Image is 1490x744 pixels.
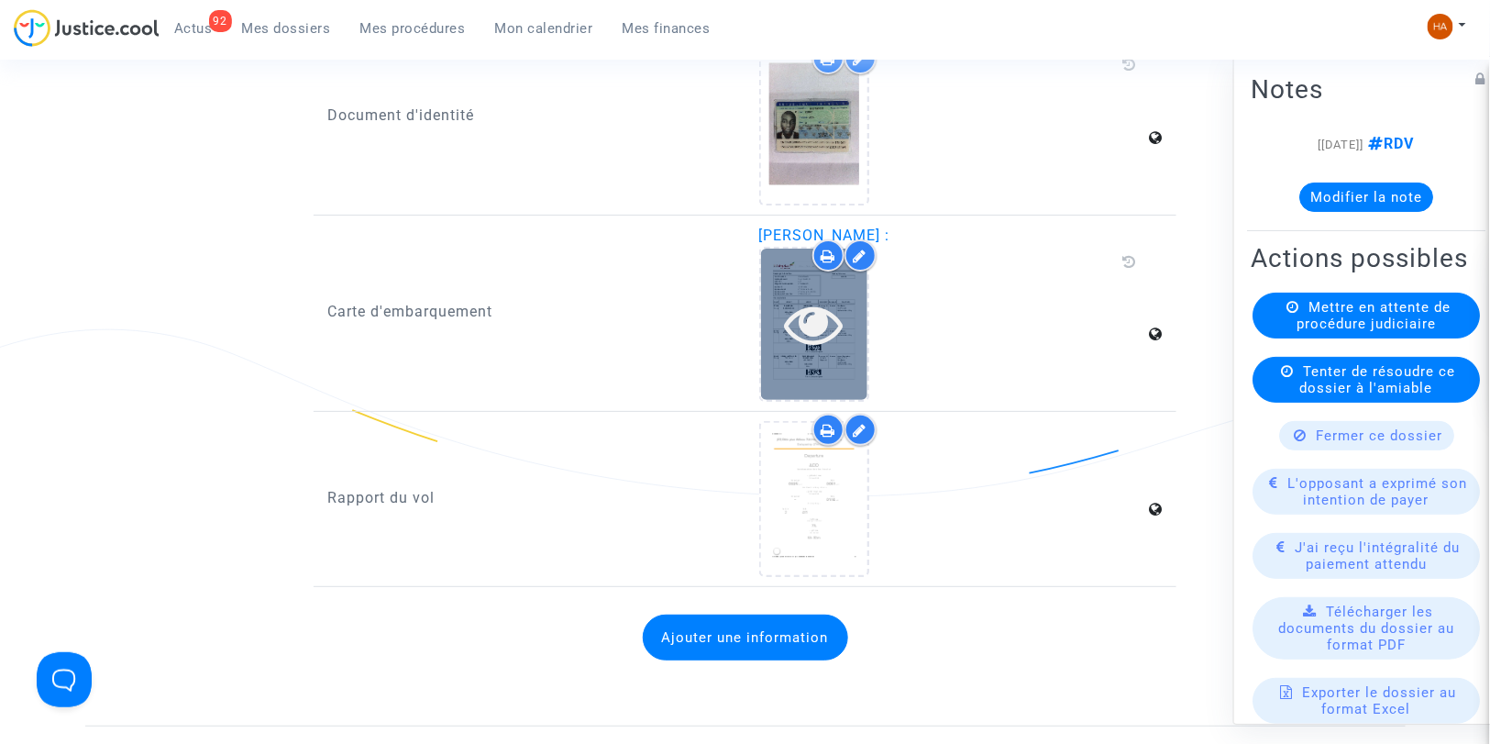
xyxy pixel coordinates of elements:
[1300,363,1456,396] span: Tenter de résoudre ce dossier à l'amiable
[327,300,732,323] p: Carte d'embarquement
[327,486,732,509] p: Rapport du vol
[327,104,732,127] p: Document d'identité
[1251,242,1482,274] h2: Actions possibles
[1288,475,1468,508] span: L'opposant a exprimé son intention de payer
[1296,539,1461,572] span: J'ai reçu l'intégralité du paiement attendu
[1317,428,1443,444] span: Fermer ce dossier
[209,10,232,32] div: 92
[643,615,848,661] button: Ajouter une information
[227,15,346,42] a: Mes dossiers
[14,9,160,47] img: jc-logo.svg
[1303,684,1457,717] span: Exporter le dossier au format Excel
[174,20,213,37] span: Actus
[1297,299,1451,332] span: Mettre en attente de procédure judiciaire
[480,15,608,42] a: Mon calendrier
[346,15,480,42] a: Mes procédures
[1428,14,1453,39] img: ded1cc776adf1572996fd1eb160d6406
[495,20,593,37] span: Mon calendrier
[1319,138,1364,151] span: [[DATE]]
[1299,183,1433,212] button: Modifier la note
[242,20,331,37] span: Mes dossiers
[37,652,92,707] iframe: Help Scout Beacon - Open
[1278,604,1454,653] span: Télécharger les documents du dossier au format PDF
[360,20,466,37] span: Mes procédures
[1251,73,1482,105] h2: Notes
[160,15,227,42] a: 92Actus
[1364,135,1415,152] span: RDV
[623,20,711,37] span: Mes finances
[759,227,890,244] span: [PERSON_NAME] :
[608,15,725,42] a: Mes finances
